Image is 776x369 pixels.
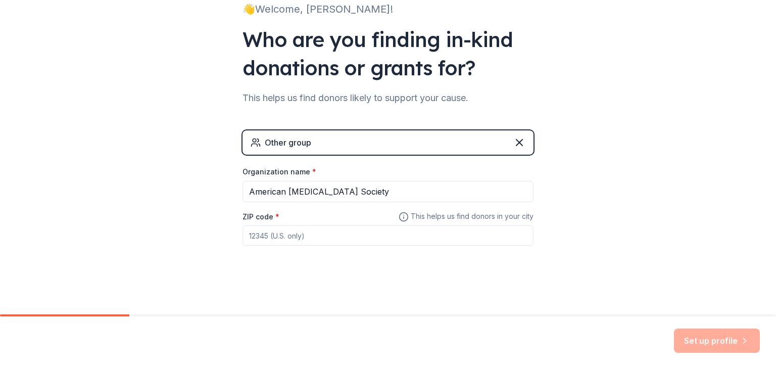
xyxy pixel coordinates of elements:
[243,1,533,17] div: 👋 Welcome, [PERSON_NAME]!
[243,167,316,177] label: Organization name
[243,225,533,246] input: 12345 (U.S. only)
[243,90,533,106] div: This helps us find donors likely to support your cause.
[243,181,533,202] input: American Red Cross
[243,212,279,222] label: ZIP code
[265,136,311,149] div: Other group
[399,210,533,223] span: This helps us find donors in your city
[243,25,533,82] div: Who are you finding in-kind donations or grants for?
